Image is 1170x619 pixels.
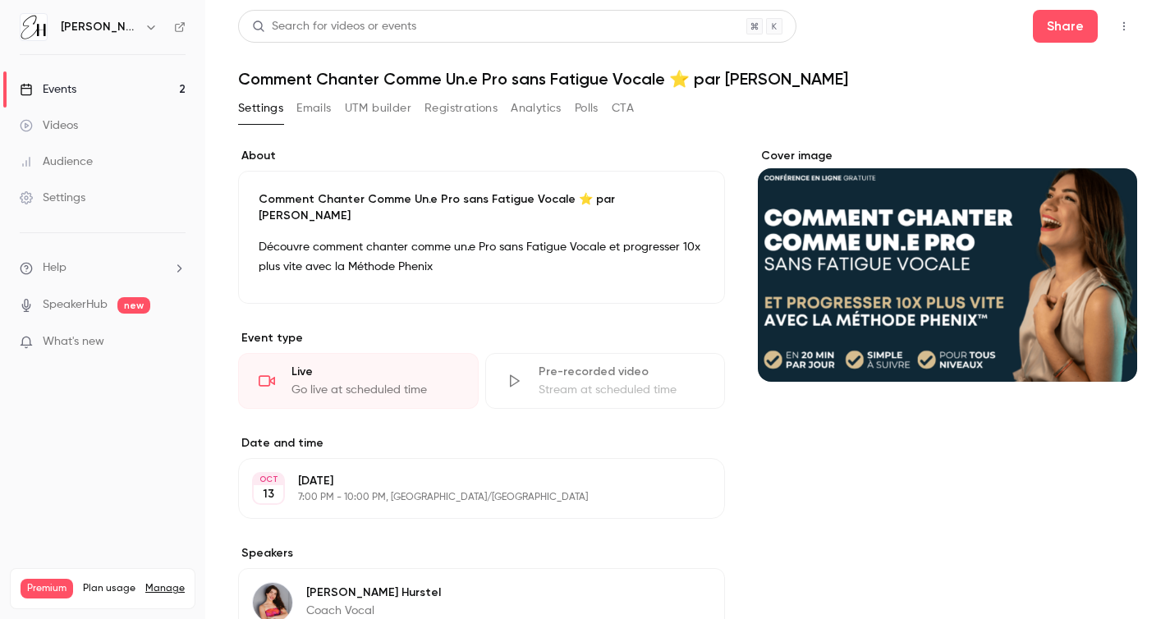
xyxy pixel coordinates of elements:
[485,353,726,409] div: Pre-recorded videoStream at scheduled time
[20,117,78,134] div: Videos
[20,81,76,98] div: Events
[83,582,135,595] span: Plan usage
[1033,10,1098,43] button: Share
[21,14,47,40] img: Elena Hurstel
[539,382,705,398] div: Stream at scheduled time
[20,154,93,170] div: Audience
[43,259,67,277] span: Help
[145,582,185,595] a: Manage
[259,237,704,277] p: Découvre comment chanter comme un.e Pro sans Fatigue Vocale et progresser 10x plus vite avec la M...
[758,148,1137,164] label: Cover image
[306,585,441,601] p: [PERSON_NAME] Hurstel
[306,603,441,619] p: Coach Vocal
[117,297,150,314] span: new
[259,191,704,224] p: Comment Chanter Comme Un.e Pro sans Fatigue Vocale ⭐️ par [PERSON_NAME]
[575,95,599,122] button: Polls
[612,95,634,122] button: CTA
[238,545,725,562] label: Speakers
[263,486,274,502] p: 13
[238,148,725,164] label: About
[20,190,85,206] div: Settings
[424,95,498,122] button: Registrations
[254,474,283,485] div: OCT
[296,95,331,122] button: Emails
[238,353,479,409] div: LiveGo live at scheduled time
[298,491,638,504] p: 7:00 PM - 10:00 PM, [GEOGRAPHIC_DATA]/[GEOGRAPHIC_DATA]
[20,259,186,277] li: help-dropdown-opener
[21,579,73,598] span: Premium
[758,148,1137,382] section: Cover image
[238,435,725,452] label: Date and time
[298,473,638,489] p: [DATE]
[238,69,1137,89] h1: Comment Chanter Comme Un.e Pro sans Fatigue Vocale ⭐️ par [PERSON_NAME]
[345,95,411,122] button: UTM builder
[61,19,138,35] h6: [PERSON_NAME]
[43,333,104,351] span: What's new
[252,18,416,35] div: Search for videos or events
[291,382,458,398] div: Go live at scheduled time
[291,364,458,380] div: Live
[511,95,562,122] button: Analytics
[238,330,725,346] p: Event type
[539,364,705,380] div: Pre-recorded video
[43,296,108,314] a: SpeakerHub
[238,95,283,122] button: Settings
